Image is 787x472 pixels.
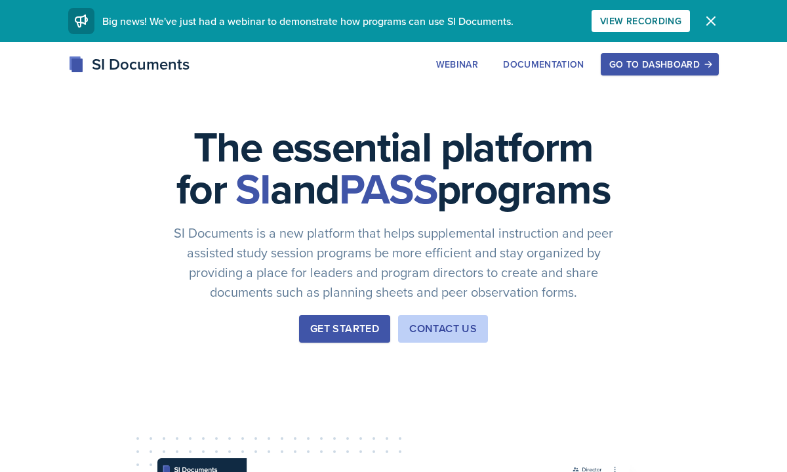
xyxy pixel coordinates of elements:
div: Webinar [436,59,478,70]
div: Go to Dashboard [609,59,710,70]
button: Webinar [428,53,487,75]
div: Contact Us [409,321,477,337]
div: View Recording [600,16,681,26]
div: Get Started [310,321,379,337]
div: Documentation [503,59,584,70]
div: SI Documents [68,53,190,76]
span: Big news! We've just had a webinar to demonstrate how programs can use SI Documents. [102,14,514,28]
button: Documentation [494,53,593,75]
button: Contact Us [398,315,488,343]
button: Get Started [299,315,390,343]
button: Go to Dashboard [601,53,719,75]
button: View Recording [592,10,690,32]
